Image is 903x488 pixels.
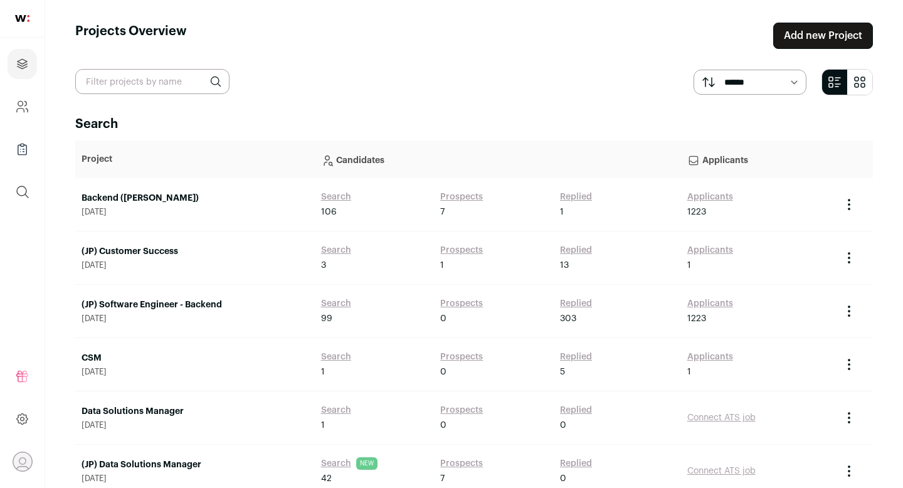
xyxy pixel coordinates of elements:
[321,457,351,470] a: Search
[440,351,483,363] a: Prospects
[82,420,309,430] span: [DATE]
[8,92,37,122] a: Company and ATS Settings
[82,207,309,217] span: [DATE]
[321,259,326,272] span: 3
[321,147,675,172] p: Candidates
[687,191,733,203] a: Applicants
[321,312,332,325] span: 99
[560,457,592,470] a: Replied
[560,472,566,485] span: 0
[82,245,309,258] a: (JP) Customer Success
[842,304,857,319] button: Project Actions
[82,352,309,364] a: CSM
[687,366,691,378] span: 1
[321,472,332,485] span: 42
[687,297,733,310] a: Applicants
[687,147,829,172] p: Applicants
[687,351,733,363] a: Applicants
[75,69,230,94] input: Filter projects by name
[560,206,564,218] span: 1
[687,413,756,422] a: Connect ATS job
[842,357,857,372] button: Project Actions
[687,467,756,475] a: Connect ATS job
[560,244,592,257] a: Replied
[82,153,309,166] p: Project
[560,259,569,272] span: 13
[440,404,483,416] a: Prospects
[842,250,857,265] button: Project Actions
[440,312,446,325] span: 0
[15,15,29,22] img: wellfound-shorthand-0d5821cbd27db2630d0214b213865d53afaa358527fdda9d0ea32b1df1b89c2c.svg
[321,351,351,363] a: Search
[687,244,733,257] a: Applicants
[321,297,351,310] a: Search
[842,197,857,212] button: Project Actions
[321,206,337,218] span: 106
[13,452,33,472] button: Open dropdown
[440,244,483,257] a: Prospects
[321,244,351,257] a: Search
[321,366,325,378] span: 1
[440,457,483,470] a: Prospects
[687,206,706,218] span: 1223
[82,299,309,311] a: (JP) Software Engineer - Backend
[82,192,309,204] a: Backend ([PERSON_NAME])
[75,23,187,49] h1: Projects Overview
[440,472,445,485] span: 7
[82,405,309,418] a: Data Solutions Manager
[321,404,351,416] a: Search
[356,457,378,470] span: NEW
[560,312,576,325] span: 303
[440,419,446,432] span: 0
[440,259,444,272] span: 1
[82,367,309,377] span: [DATE]
[82,314,309,324] span: [DATE]
[560,191,592,203] a: Replied
[440,366,446,378] span: 0
[687,312,706,325] span: 1223
[560,351,592,363] a: Replied
[75,115,873,133] h2: Search
[82,474,309,484] span: [DATE]
[440,206,445,218] span: 7
[82,459,309,471] a: (JP) Data Solutions Manager
[321,419,325,432] span: 1
[842,410,857,425] button: Project Actions
[687,259,691,272] span: 1
[560,404,592,416] a: Replied
[82,260,309,270] span: [DATE]
[560,366,565,378] span: 5
[560,419,566,432] span: 0
[8,134,37,164] a: Company Lists
[440,191,483,203] a: Prospects
[560,297,592,310] a: Replied
[8,49,37,79] a: Projects
[321,191,351,203] a: Search
[842,464,857,479] button: Project Actions
[440,297,483,310] a: Prospects
[773,23,873,49] a: Add new Project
